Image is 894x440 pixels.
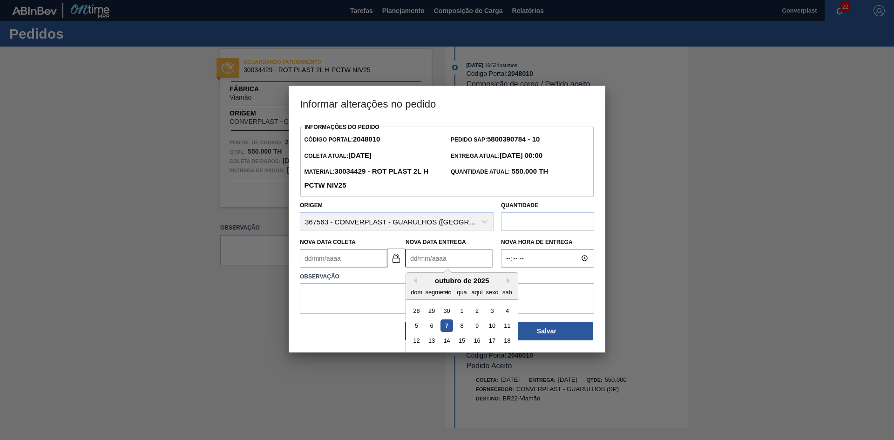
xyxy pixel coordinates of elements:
div: Escolha quarta-feira, 1 de outubro de 2025 [455,304,468,317]
div: mês 2025-10 [409,303,515,378]
div: Escolha domingo, 19 de outubro de 2025 [410,350,423,362]
font: Quantidade Atual: [451,169,510,175]
button: Salvar [500,322,593,340]
div: Escolha quarta-feira, 8 de outubro de 2025 [455,319,468,332]
div: Escolha segunda-feira, 20 de outubro de 2025 [426,350,438,362]
div: Escolha terça-feira, 14 de outubro de 2025 [440,334,453,347]
font: 25 [504,352,510,359]
font: Código Portal: [304,136,352,143]
div: Escolha segunda-feira, 13 de outubro de 2025 [426,334,438,347]
div: Escolha sexta-feira, 10 de outubro de 2025 [486,319,498,332]
font: 550.000 TH [512,167,548,175]
font: dom [411,288,422,295]
font: 20 [428,352,435,359]
input: dd/mm/aaaa [300,249,387,268]
font: 9 [475,322,479,329]
button: Próximo mês [507,278,513,284]
font: 4 [506,307,509,314]
div: Escolha domingo, 12 de outubro de 2025 [410,334,423,347]
font: Observação [300,273,339,280]
font: 6 [430,322,433,329]
font: 21 [443,352,450,359]
font: 8 [460,322,463,329]
font: 22 [459,352,465,359]
font: [DATE] 00:00 [500,151,542,159]
font: 24 [489,352,495,359]
font: Pedido SAP: [451,136,487,143]
img: trancado [391,252,402,264]
font: 15 [459,337,465,344]
div: Escolha segunda-feira, 29 de setembro de 2025 [426,304,438,317]
font: 3 [490,307,494,314]
div: Escolha quinta-feira, 16 de outubro de 2025 [471,334,483,347]
font: outubro de 2025 [435,277,489,284]
font: sexo [486,288,498,295]
font: 19 [413,352,420,359]
font: ter [443,288,450,295]
font: 18 [504,337,510,344]
button: Fechar [405,322,498,340]
font: Nova Data Entrega [406,239,466,245]
font: 14 [443,337,450,344]
font: Quantidade [501,202,538,209]
font: 16 [474,337,480,344]
div: Escolha quinta-feira, 9 de outubro de 2025 [471,319,483,332]
font: Nova Hora de Entrega [501,239,573,245]
font: 17 [489,337,495,344]
div: Escolha quarta-feira, 22 de outubro de 2025 [455,350,468,362]
font: 1 [460,307,463,314]
button: Mês anterior [411,278,417,284]
font: Material: [304,169,334,175]
div: Escolha sexta-feira, 3 de outubro de 2025 [486,304,498,317]
font: sab [502,288,512,295]
font: Nova Data Coleta [300,239,356,245]
font: 10 [489,322,495,329]
div: Escolha terça-feira, 7 de outubro de 2025 [440,319,453,332]
div: Escolha sábado, 18 de outubro de 2025 [501,334,514,347]
font: segmento [426,288,452,295]
font: Origem [300,202,323,209]
div: Escolha sexta-feira, 24 de outubro de 2025 [486,350,498,362]
font: Informações do Pedido [305,124,379,130]
div: Escolha domingo, 5 de outubro de 2025 [410,319,423,332]
div: Escolha sábado, 11 de outubro de 2025 [501,319,514,332]
font: 23 [474,352,480,359]
font: 28 [413,307,420,314]
div: Escolha domingo, 28 de setembro de 2025 [410,304,423,317]
font: 12 [413,337,420,344]
div: Escolha segunda-feira, 6 de outubro de 2025 [426,319,438,332]
font: 29 [428,307,435,314]
div: Escolha sexta-feira, 17 de outubro de 2025 [486,334,498,347]
div: Escolha sábado, 4 de outubro de 2025 [501,304,514,317]
button: trancado [387,249,406,267]
font: 5 [415,322,418,329]
font: 11 [504,322,510,329]
div: Escolha quinta-feira, 2 de outubro de 2025 [471,304,483,317]
font: 2 [475,307,479,314]
font: Coleta Atual: [304,153,348,159]
font: Salvar [537,327,556,335]
font: 30 [443,307,450,314]
font: Informar alterações no pedido [300,98,436,110]
input: dd/mm/aaaa [406,249,493,268]
font: 2048010 [353,135,380,143]
font: 5800390784 - 10 [487,135,540,143]
font: [DATE] [348,151,372,159]
div: Escolha terça-feira, 30 de setembro de 2025 [440,304,453,317]
font: aqui [471,288,482,295]
font: Entrega Atual: [451,153,500,159]
div: Escolha sábado, 25 de outubro de 2025 [501,350,514,362]
font: 13 [428,337,435,344]
font: qua [457,288,467,295]
div: Escolha terça-feira, 21 de outubro de 2025 [440,350,453,362]
font: 30034429 - ROT PLAST 2L H PCTW NIV25 [304,167,428,189]
font: 7 [445,322,448,329]
div: Escolha quinta-feira, 23 de outubro de 2025 [471,350,483,362]
div: Escolha quarta-feira, 15 de outubro de 2025 [455,334,468,347]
